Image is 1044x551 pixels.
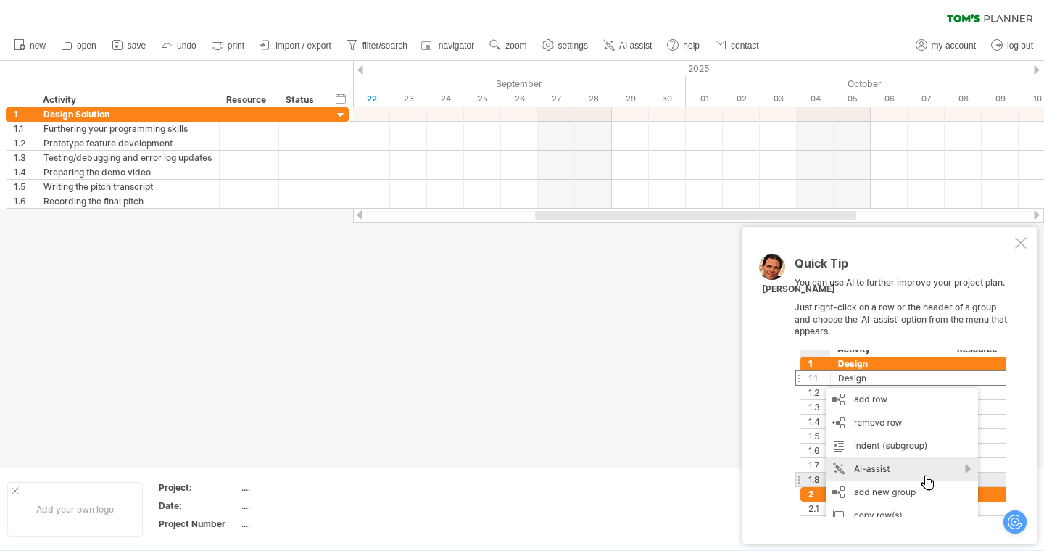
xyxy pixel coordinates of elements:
div: Preparing the demo video [43,165,212,179]
div: Tuesday, 23 September 2025 [390,91,427,107]
div: Thursday, 25 September 2025 [464,91,501,107]
a: import / export [256,36,336,55]
div: 1 [14,107,36,121]
span: save [128,41,146,51]
div: Sunday, 28 September 2025 [575,91,612,107]
a: print [208,36,249,55]
span: help [683,41,700,51]
div: Furthering your programming skills [43,122,212,136]
div: Sunday, 5 October 2025 [834,91,871,107]
a: navigator [419,36,478,55]
div: Resource [226,93,270,107]
a: settings [539,36,592,55]
div: [PERSON_NAME] [762,283,835,296]
a: new [10,36,50,55]
div: Testing/debugging and error log updates [43,151,212,165]
div: Saturday, 27 September 2025 [538,91,575,107]
div: Saturday, 4 October 2025 [797,91,834,107]
div: Recording the final pitch [43,194,212,208]
span: contact [731,41,759,51]
a: filter/search [343,36,412,55]
div: You can use AI to further improve your project plan. Just right-click on a row or the header of a... [795,257,1012,517]
div: Monday, 29 September 2025 [612,91,649,107]
a: AI assist [600,36,656,55]
div: Quick Tip [795,257,1012,277]
span: log out [1007,41,1033,51]
div: Project Number [159,518,239,530]
a: undo [157,36,201,55]
a: contact [711,36,763,55]
span: navigator [439,41,474,51]
div: Add your own logo [7,482,143,536]
a: open [57,36,101,55]
a: help [663,36,704,55]
span: AI assist [619,41,652,51]
div: Tuesday, 30 September 2025 [649,91,686,107]
div: Wednesday, 8 October 2025 [945,91,982,107]
span: settings [558,41,588,51]
div: .... [241,518,363,530]
span: new [30,41,46,51]
span: import / export [275,41,331,51]
div: .... [241,500,363,512]
div: Monday, 6 October 2025 [871,91,908,107]
div: Status [286,93,318,107]
div: 1.3 [14,151,36,165]
span: open [77,41,96,51]
div: Wednesday, 24 September 2025 [427,91,464,107]
span: my account [932,41,976,51]
a: my account [912,36,980,55]
span: filter/search [362,41,407,51]
div: Wednesday, 1 October 2025 [686,91,723,107]
div: Friday, 26 September 2025 [501,91,538,107]
div: Thursday, 2 October 2025 [723,91,760,107]
div: Thursday, 9 October 2025 [982,91,1019,107]
div: .... [241,481,363,494]
div: Tuesday, 7 October 2025 [908,91,945,107]
div: Monday, 22 September 2025 [353,91,390,107]
div: Friday, 3 October 2025 [760,91,797,107]
a: log out [987,36,1037,55]
div: 1.4 [14,165,36,179]
a: save [108,36,150,55]
span: zoom [505,41,526,51]
div: 1.5 [14,180,36,194]
div: Writing the pitch transcript [43,180,212,194]
a: zoom [486,36,531,55]
div: 1.6 [14,194,36,208]
div: Date: [159,500,239,512]
span: undo [177,41,196,51]
div: Prototype feature development [43,136,212,150]
div: Design Solution [43,107,212,121]
div: Project: [159,481,239,494]
div: 1.1 [14,122,36,136]
div: 1.2 [14,136,36,150]
div: Activity [43,93,211,107]
span: print [228,41,244,51]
